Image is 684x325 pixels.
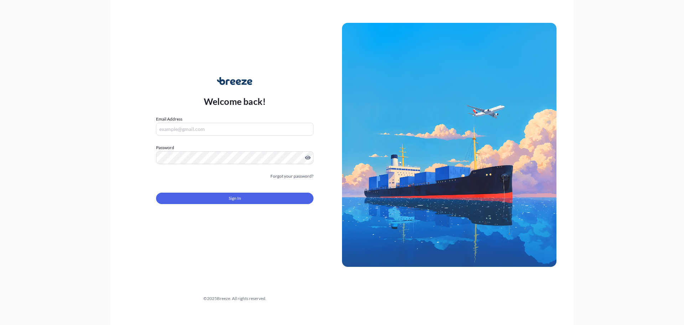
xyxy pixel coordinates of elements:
button: Sign In [156,193,313,204]
div: © 2025 Breeze. All rights reserved. [128,295,342,302]
span: Sign In [229,195,241,202]
a: Forgot your password? [270,173,313,180]
label: Email Address [156,116,182,123]
input: example@gmail.com [156,123,313,136]
p: Welcome back! [204,96,266,107]
button: Show password [305,155,311,161]
img: Ship illustration [342,23,556,267]
label: Password [156,144,313,151]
